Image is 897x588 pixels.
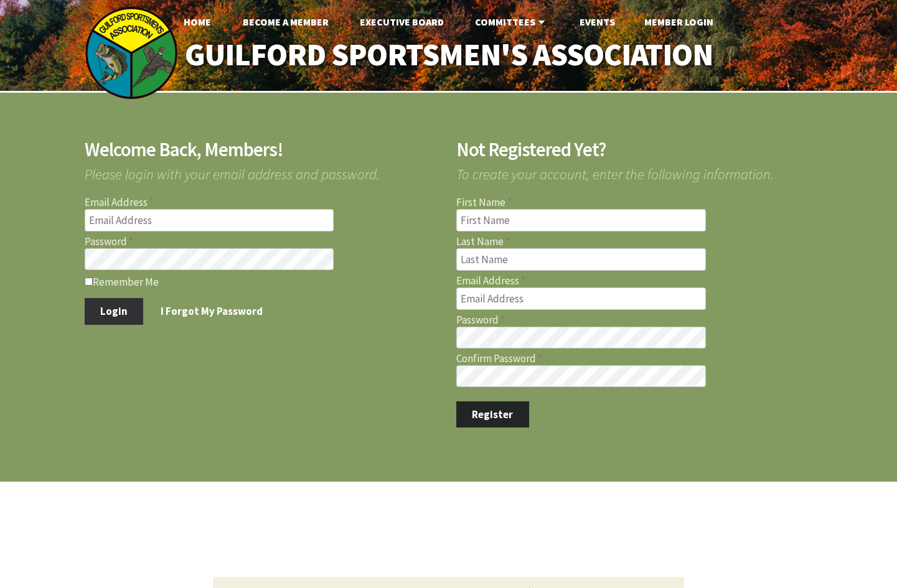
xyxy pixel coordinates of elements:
[634,9,723,34] a: Member Login
[465,9,558,34] a: Committees
[350,9,454,34] a: Executive Board
[456,315,813,325] label: Password
[85,197,441,208] label: Email Address
[569,9,624,34] a: Events
[456,236,813,247] label: Last Name
[85,159,441,181] span: Please login with your email address and password.
[174,9,221,34] a: Home
[85,209,334,231] input: Email Address
[85,6,178,100] img: logo_sm.png
[456,353,813,364] label: Confirm Password
[456,276,813,286] label: Email Address
[85,236,441,247] label: Password
[158,29,739,82] a: Guilford Sportsmen's Association
[456,401,529,427] button: Register
[85,298,144,324] button: Login
[456,209,706,231] input: First Name
[85,140,441,159] h2: Welcome Back, Members!
[456,140,813,159] h2: Not Registered Yet?
[233,9,339,34] a: Become A Member
[456,197,813,208] label: First Name
[145,298,279,324] a: I Forgot My Password
[85,278,93,286] input: Remember Me
[85,275,441,287] label: Remember Me
[456,287,706,310] input: Email Address
[456,159,813,181] span: To create your account, enter the following information.
[456,248,706,271] input: Last Name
